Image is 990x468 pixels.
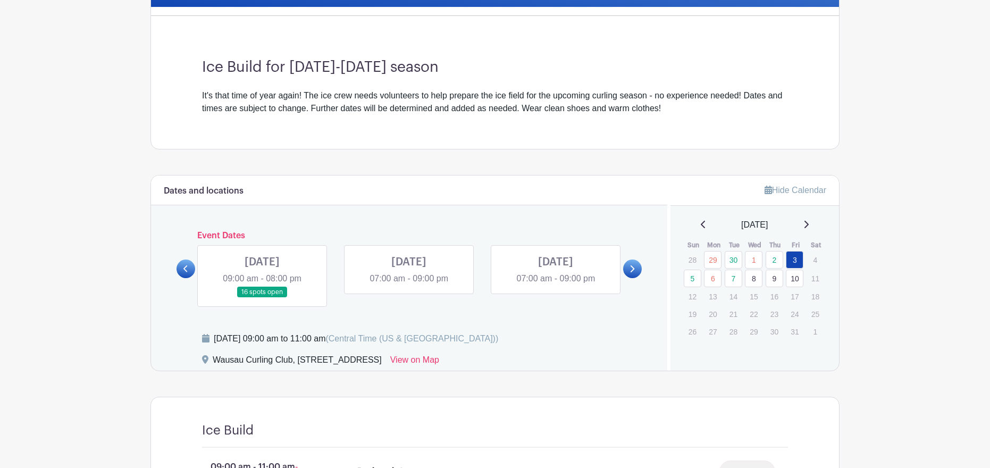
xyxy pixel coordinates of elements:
[745,306,762,322] p: 22
[325,334,498,343] span: (Central Time (US & [GEOGRAPHIC_DATA]))
[745,251,762,269] a: 1
[766,288,783,305] p: 16
[704,288,721,305] p: 13
[786,288,803,305] p: 17
[725,288,742,305] p: 14
[164,186,244,196] h6: Dates and locations
[724,240,745,250] th: Tue
[766,323,783,340] p: 30
[786,323,803,340] p: 31
[741,219,768,231] span: [DATE]
[786,270,803,287] a: 10
[683,240,704,250] th: Sun
[765,240,786,250] th: Thu
[202,89,788,115] div: It's that time of year again! The ice crew needs volunteers to help prepare the ice field for the...
[745,270,762,287] a: 8
[786,251,803,269] a: 3
[213,354,382,371] div: Wausau Curling Club, [STREET_ADDRESS]
[806,240,827,250] th: Sat
[725,251,742,269] a: 30
[202,59,788,77] h3: Ice Build for [DATE]-[DATE] season
[807,288,824,305] p: 18
[390,354,439,371] a: View on Map
[766,306,783,322] p: 23
[745,323,762,340] p: 29
[704,323,721,340] p: 27
[725,323,742,340] p: 28
[214,332,498,345] div: [DATE] 09:00 am to 11:00 am
[725,306,742,322] p: 21
[704,270,721,287] a: 6
[704,306,721,322] p: 20
[766,251,783,269] a: 2
[807,306,824,322] p: 25
[744,240,765,250] th: Wed
[807,270,824,287] p: 11
[745,288,762,305] p: 15
[785,240,806,250] th: Fri
[725,270,742,287] a: 7
[703,240,724,250] th: Mon
[786,306,803,322] p: 24
[684,288,701,305] p: 12
[807,252,824,268] p: 4
[807,323,824,340] p: 1
[766,270,783,287] a: 9
[684,323,701,340] p: 26
[684,306,701,322] p: 19
[704,251,721,269] a: 29
[684,270,701,287] a: 5
[195,231,623,241] h6: Event Dates
[684,252,701,268] p: 28
[765,186,826,195] a: Hide Calendar
[202,423,254,438] h4: Ice Build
